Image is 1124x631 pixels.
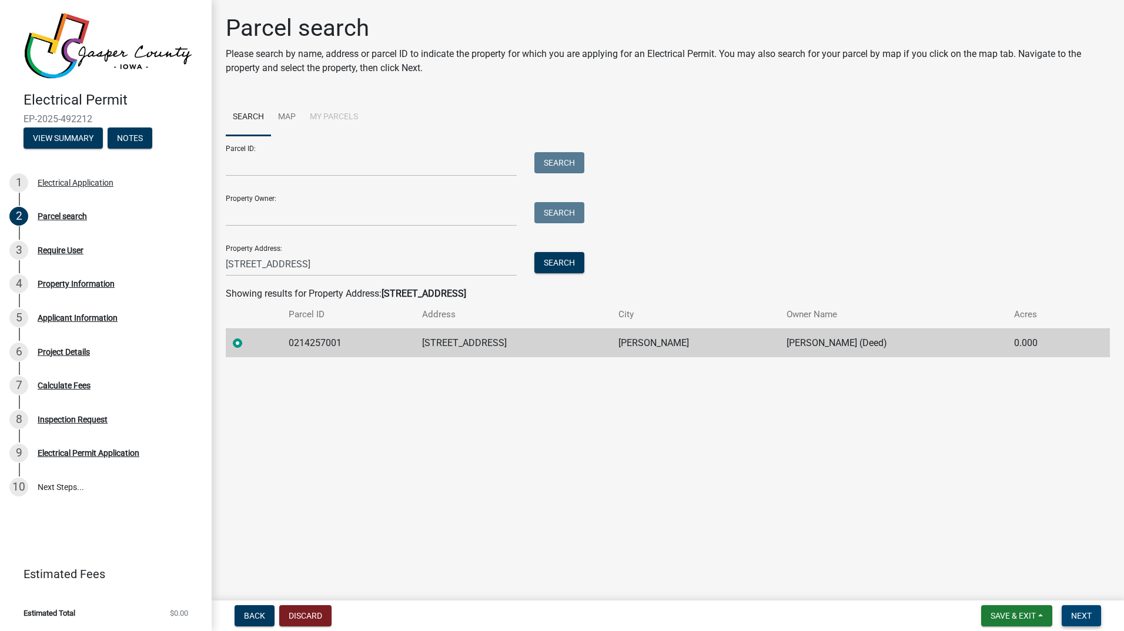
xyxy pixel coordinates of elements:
[24,127,103,149] button: View Summary
[108,134,152,143] wm-modal-confirm: Notes
[534,252,584,273] button: Search
[1007,328,1082,357] td: 0.000
[38,179,113,187] div: Electrical Application
[226,14,1110,42] h1: Parcel search
[38,314,118,322] div: Applicant Information
[38,381,91,390] div: Calculate Fees
[38,415,108,424] div: Inspection Request
[9,410,28,429] div: 8
[279,605,332,626] button: Discard
[9,173,28,192] div: 1
[170,609,188,617] span: $0.00
[226,47,1110,75] p: Please search by name, address or parcel ID to indicate the property for which you are applying f...
[611,328,780,357] td: [PERSON_NAME]
[9,562,193,586] a: Estimated Fees
[1062,605,1101,626] button: Next
[38,212,87,220] div: Parcel search
[9,241,28,260] div: 3
[9,207,28,226] div: 2
[415,328,611,357] td: [STREET_ADDRESS]
[9,444,28,462] div: 9
[38,246,83,254] div: Require User
[226,99,271,136] a: Search
[9,274,28,293] div: 4
[1007,301,1082,328] th: Acres
[534,202,584,223] button: Search
[108,127,152,149] button: Notes
[24,134,103,143] wm-modal-confirm: Summary
[780,301,1007,328] th: Owner Name
[9,308,28,327] div: 5
[244,611,265,620] span: Back
[1071,611,1092,620] span: Next
[780,328,1007,357] td: [PERSON_NAME] (Deed)
[38,280,115,288] div: Property Information
[24,609,75,617] span: Estimated Total
[991,611,1036,620] span: Save & Exit
[271,99,303,136] a: Map
[9,343,28,361] div: 6
[9,376,28,395] div: 7
[235,605,275,626] button: Back
[534,152,584,173] button: Search
[382,288,466,299] strong: [STREET_ADDRESS]
[24,92,202,109] h4: Electrical Permit
[611,301,780,328] th: City
[226,287,1110,301] div: Showing results for Property Address:
[24,12,193,79] img: Jasper County, Iowa
[981,605,1052,626] button: Save & Exit
[38,449,139,457] div: Electrical Permit Application
[282,328,414,357] td: 0214257001
[9,478,28,496] div: 10
[415,301,611,328] th: Address
[282,301,414,328] th: Parcel ID
[38,348,90,356] div: Project Details
[24,113,188,125] span: EP-2025-492212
